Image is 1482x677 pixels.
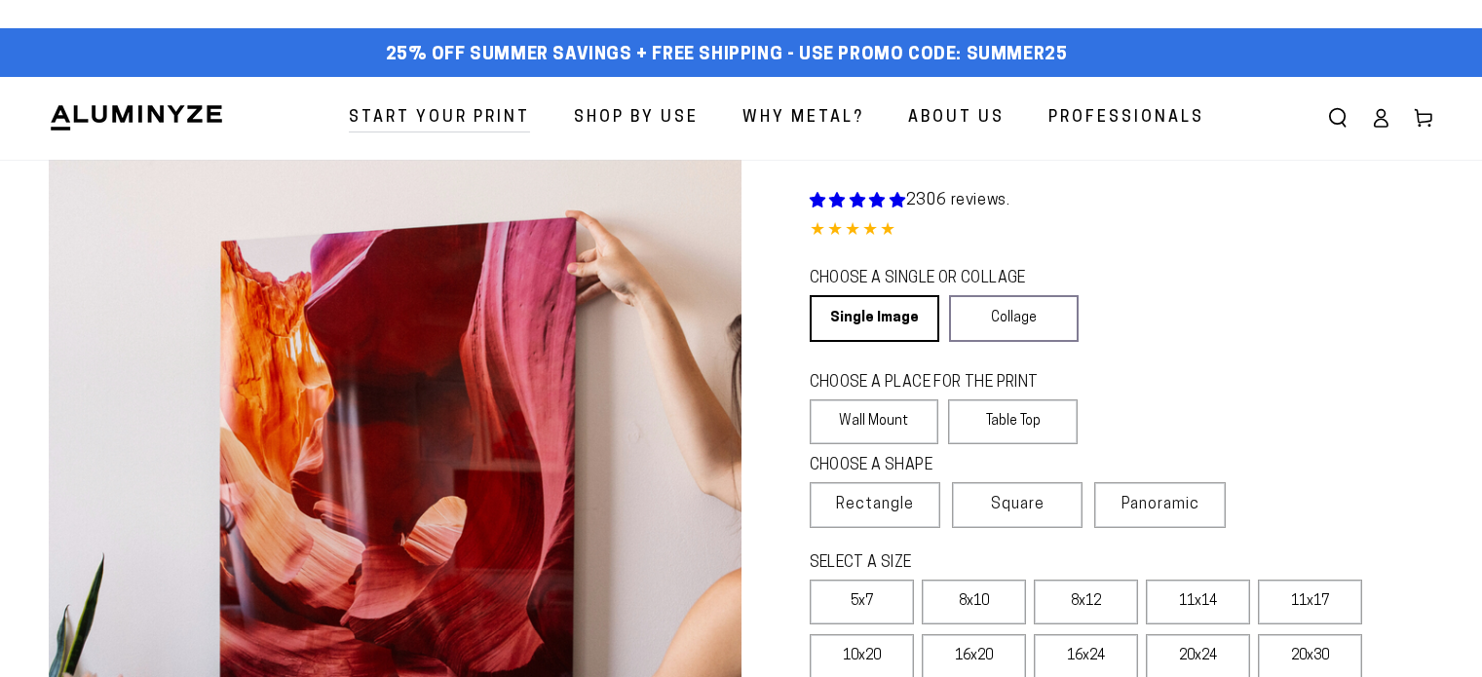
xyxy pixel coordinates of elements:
span: Rectangle [836,493,914,516]
a: Shop By Use [559,93,713,144]
span: Start Your Print [349,104,530,132]
label: 5x7 [810,580,914,624]
span: 25% off Summer Savings + Free Shipping - Use Promo Code: SUMMER25 [386,45,1068,66]
label: 8x10 [922,580,1026,624]
legend: CHOOSE A SHAPE [810,455,1063,477]
span: Square [991,493,1045,516]
label: Wall Mount [810,399,939,444]
img: Aluminyze [49,103,224,132]
label: 8x12 [1034,580,1138,624]
summary: Search our site [1316,96,1359,139]
a: Why Metal? [728,93,879,144]
legend: CHOOSE A PLACE FOR THE PRINT [810,372,1060,395]
a: Collage [949,295,1079,342]
span: Professionals [1048,104,1204,132]
span: Panoramic [1121,497,1199,512]
legend: CHOOSE A SINGLE OR COLLAGE [810,268,1061,290]
a: About Us [893,93,1019,144]
a: Single Image [810,295,939,342]
a: Start Your Print [334,93,545,144]
label: 11x14 [1146,580,1250,624]
label: 11x17 [1258,580,1362,624]
div: 4.85 out of 5.0 stars [810,217,1434,245]
label: Table Top [948,399,1078,444]
span: About Us [908,104,1005,132]
span: Shop By Use [574,104,699,132]
a: Professionals [1034,93,1219,144]
span: Why Metal? [742,104,864,132]
legend: SELECT A SIZE [810,552,1177,575]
